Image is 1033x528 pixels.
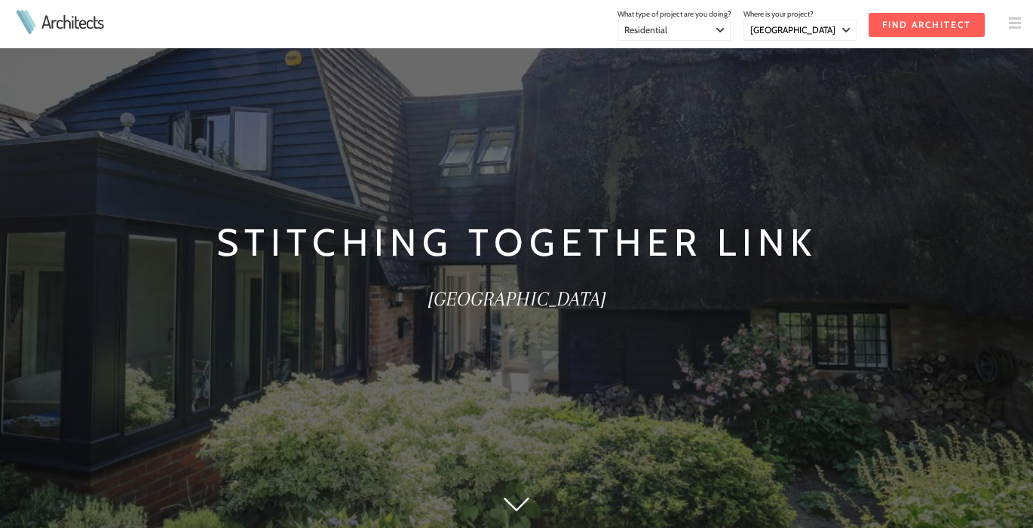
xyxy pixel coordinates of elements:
span: Where is your project? [743,9,814,19]
input: Find Architect [869,13,985,37]
h1: Stitching together link [143,214,890,271]
a: Architects [41,13,103,31]
h2: [GEOGRAPHIC_DATA] [143,283,890,315]
img: Architects [12,10,39,34]
span: What type of project are you doing? [618,9,731,19]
